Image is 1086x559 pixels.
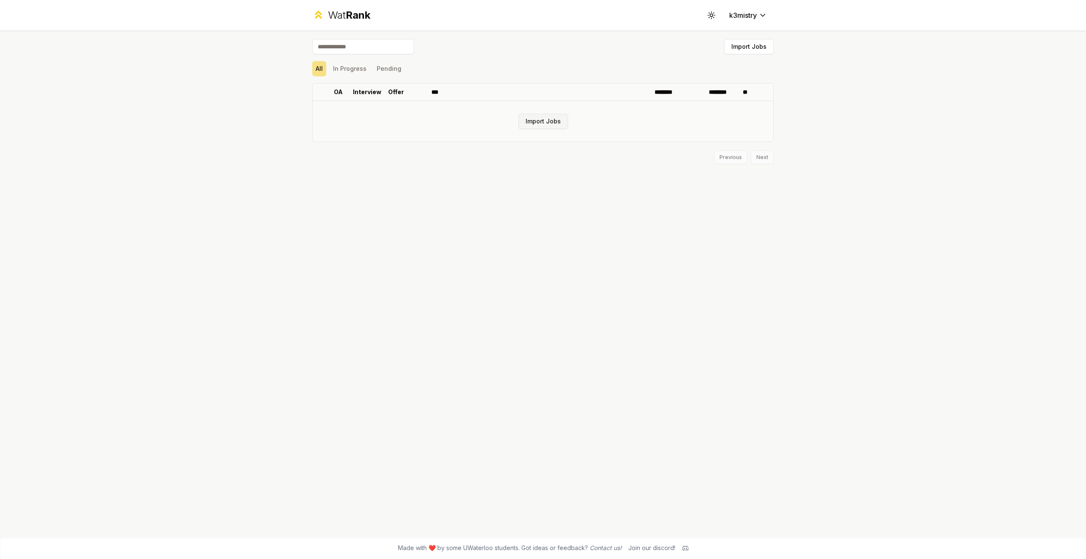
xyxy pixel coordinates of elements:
button: Import Jobs [518,114,568,129]
div: Join our discord! [628,544,675,552]
button: All [312,61,326,76]
button: k3mistry [722,8,774,23]
div: Wat [328,8,370,22]
span: Rank [346,9,370,21]
span: k3mistry [729,10,757,20]
a: Contact us! [590,544,621,551]
span: Made with ❤️ by some UWaterloo students. Got ideas or feedback? [398,544,621,552]
a: WatRank [312,8,370,22]
p: Offer [388,88,404,96]
button: Import Jobs [724,39,774,54]
p: Interview [353,88,381,96]
p: OA [334,88,343,96]
button: In Progress [330,61,370,76]
button: Pending [373,61,405,76]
